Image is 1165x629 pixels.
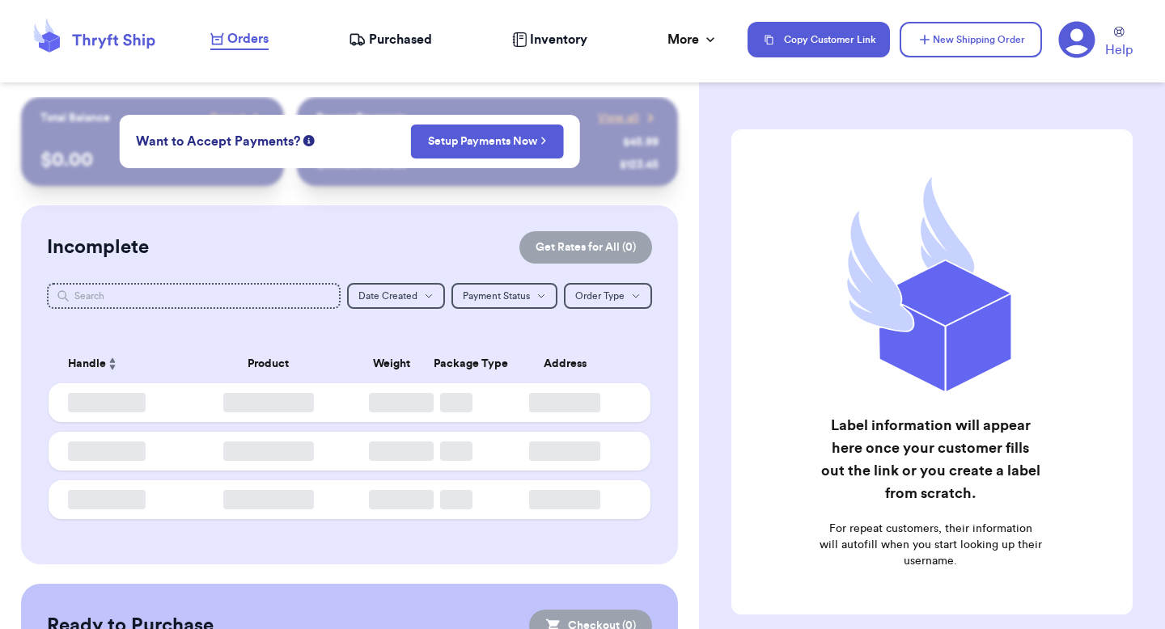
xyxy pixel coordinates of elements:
[428,133,547,150] a: Setup Payments Now
[349,30,432,49] a: Purchased
[369,30,432,49] span: Purchased
[210,29,269,50] a: Orders
[1105,27,1133,60] a: Help
[598,110,639,126] span: View all
[40,110,110,126] p: Total Balance
[316,110,406,126] p: Recent Payments
[210,110,265,126] a: Payout
[358,291,417,301] span: Date Created
[40,147,265,173] p: $ 0.00
[411,125,564,158] button: Setup Payments Now
[512,30,587,49] a: Inventory
[623,134,659,150] div: $ 45.99
[227,29,269,49] span: Orders
[900,22,1042,57] button: New Shipping Order
[178,344,359,383] th: Product
[424,344,489,383] th: Package Type
[68,356,106,373] span: Handle
[519,231,652,264] button: Get Rates for All (0)
[489,344,650,383] th: Address
[748,22,890,57] button: Copy Customer Link
[47,234,149,260] h2: Incomplete
[136,132,300,151] span: Want to Accept Payments?
[1105,40,1133,60] span: Help
[47,283,341,309] input: Search
[575,291,625,301] span: Order Type
[819,521,1042,569] p: For repeat customers, their information will autofill when you start looking up their username.
[451,283,557,309] button: Payment Status
[210,110,245,126] span: Payout
[598,110,659,126] a: View all
[564,283,652,309] button: Order Type
[106,354,119,374] button: Sort ascending
[620,157,659,173] div: $ 123.45
[667,30,718,49] div: More
[530,30,587,49] span: Inventory
[359,344,424,383] th: Weight
[819,414,1042,504] h2: Label information will appear here once your customer fills out the link or you create a label fr...
[463,291,530,301] span: Payment Status
[347,283,445,309] button: Date Created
